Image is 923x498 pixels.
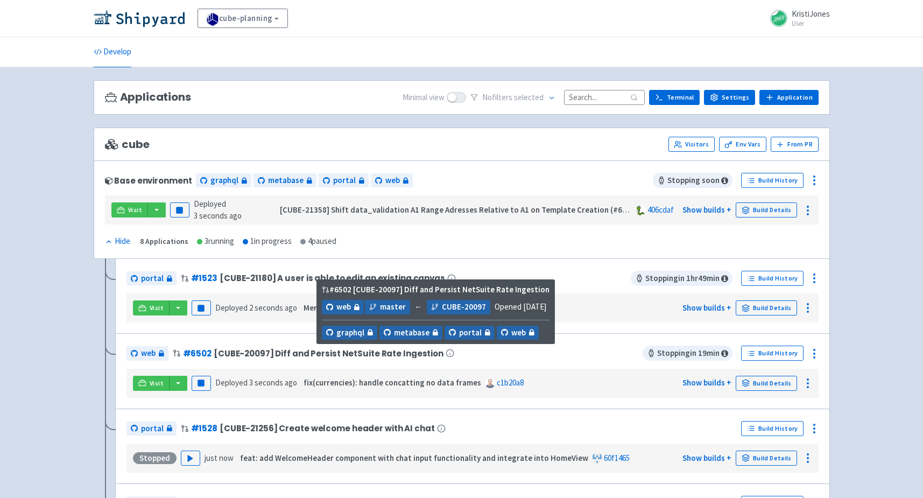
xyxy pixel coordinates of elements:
[214,349,443,358] span: [CUBE-20097] Diff and Persist NetSuite Rate Ingestion
[194,211,242,221] time: 3 seconds ago
[220,273,445,283] span: [CUBE-21180] A user is able to edit an existing canvas
[243,235,292,248] div: 1 in progress
[105,235,131,248] button: Hide
[427,300,490,314] a: CUBE-20097
[141,347,156,360] span: web
[497,377,524,388] a: c1b20a8
[304,377,481,388] strong: fix(currencies): handle concatting no data frames
[133,300,170,315] a: Visit
[482,92,544,104] span: No filter s
[126,346,168,361] a: web
[365,300,410,314] a: master
[170,202,189,218] button: Pause
[759,90,818,105] a: Application
[741,346,804,361] a: Build History
[111,202,148,218] a: Visit
[403,92,445,104] span: Minimal view
[249,377,297,388] time: 3 seconds ago
[105,138,150,151] span: cube
[192,376,211,391] button: Pause
[128,206,142,214] span: Visit
[682,453,731,463] a: Show builds +
[771,137,819,152] button: From PR
[445,326,495,340] a: portal
[643,346,732,361] span: Stopping in 19 min
[192,300,211,315] button: Pause
[210,174,238,187] span: graphql
[668,137,715,152] a: Visitors
[792,20,830,27] small: User
[682,303,731,313] a: Show builds +
[215,303,297,313] span: Deployed
[741,421,804,436] a: Build History
[126,271,177,286] a: portal
[736,376,797,391] a: Build Details
[240,453,588,463] strong: feat: add WelcomeHeader component with chat input functionality and integrate into HomeView
[380,301,406,313] span: master
[141,272,164,285] span: portal
[181,451,200,466] button: Play
[336,301,351,313] span: web
[649,90,700,105] a: Terminal
[105,91,191,103] h3: Applications
[191,272,217,284] a: #1523
[719,137,766,152] a: Env Vars
[141,423,164,435] span: portal
[194,199,242,221] span: Deployed
[495,301,546,312] span: Opened
[459,327,482,339] span: portal
[385,174,400,187] span: web
[511,327,526,339] span: web
[253,173,316,188] a: metabase
[741,271,804,286] a: Build History
[94,10,185,27] img: Shipyard logo
[653,173,732,188] span: Stopping soon
[268,174,304,187] span: metabase
[196,173,251,188] a: graphql
[126,422,177,436] a: portal
[220,424,435,433] span: [CUBE-21256] Create welcome header with AI chat
[736,202,797,218] a: Build Details
[394,327,429,339] span: metabase
[105,176,192,185] div: Base environment
[523,301,546,312] time: [DATE]
[736,451,797,466] a: Build Details
[704,90,755,105] a: Settings
[631,271,732,286] span: Stopping in 1 hr 49 min
[300,235,336,248] div: 4 paused
[140,235,188,248] div: 8 Applications
[191,423,217,434] a: #1528
[319,173,369,188] a: portal
[280,205,638,215] strong: [CUBE-21358] Shift data_validation A1 Range Adresses Relative to A1 on Template Creation (#6496)
[379,326,442,340] a: metabase
[183,348,212,359] a: #6502
[647,205,674,215] a: 406cdaf
[150,304,164,312] span: Visit
[792,9,830,19] span: KristiJones
[442,301,486,313] span: CUBE-20097
[198,9,288,28] a: cube-planning
[94,37,131,67] a: Develop
[322,300,364,314] a: web
[150,379,164,388] span: Visit
[205,453,234,463] time: just now
[741,173,804,188] a: Build History
[333,174,356,187] span: portal
[336,327,364,339] span: graphql
[564,90,645,104] input: Search...
[682,205,731,215] a: Show builds +
[304,303,438,313] strong: Merge branch 'main' into CUBE-21180
[414,301,422,313] span: ←
[197,235,234,248] div: 3 running
[322,326,377,340] a: graphql
[215,377,297,388] span: Deployed
[322,284,549,296] div: # 6502 [CUBE-20097] Diff and Persist NetSuite Rate Ingestion
[133,376,170,391] a: Visit
[497,326,539,340] a: web
[764,10,830,27] a: KristiJones User
[682,377,731,388] a: Show builds +
[133,452,177,464] div: Stopped
[249,303,297,313] time: 2 seconds ago
[105,235,130,248] div: Hide
[371,173,413,188] a: web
